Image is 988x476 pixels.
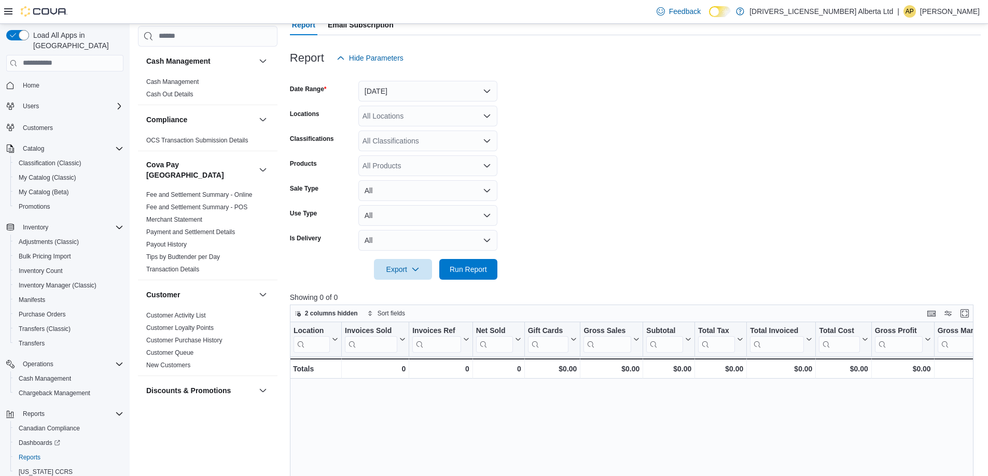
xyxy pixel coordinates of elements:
a: Reports [15,451,45,464]
span: Transfers [19,339,45,348]
span: Canadian Compliance [19,424,80,432]
span: Run Report [450,264,487,275]
div: Customer [138,309,277,376]
div: 0 [345,363,406,375]
a: Chargeback Management [15,387,94,399]
span: My Catalog (Beta) [19,188,69,196]
div: Gross Profit [875,326,923,353]
span: Purchase Orders [15,308,123,321]
button: Operations [19,358,58,370]
label: Date Range [290,85,327,93]
a: Transaction Details [146,266,199,273]
label: Use Type [290,209,317,218]
span: Users [23,102,39,110]
span: Transaction Details [146,265,199,273]
p: [PERSON_NAME] [920,5,980,18]
span: Payout History [146,240,187,249]
button: Open list of options [483,162,491,170]
input: Dark Mode [709,6,731,17]
button: Total Tax [698,326,743,353]
span: Inventory Count [15,265,123,277]
button: Operations [2,357,128,371]
button: Customer [146,290,255,300]
div: Net Sold [476,326,512,336]
button: Keyboard shortcuts [925,307,938,320]
label: Is Delivery [290,234,321,242]
span: Adjustments (Classic) [15,236,123,248]
span: Reports [23,410,45,418]
span: Inventory [19,221,123,234]
button: Cash Management [257,55,269,67]
span: Cash Out Details [146,90,193,98]
a: My Catalog (Classic) [15,171,80,184]
span: Manifests [15,294,123,306]
div: Total Tax [698,326,735,353]
button: Chargeback Management [10,386,128,400]
a: New Customers [146,362,190,369]
span: Dashboards [19,439,60,447]
div: Subtotal [646,326,683,353]
span: Inventory Manager (Classic) [19,281,96,290]
button: Sort fields [363,307,409,320]
a: Purchase Orders [15,308,70,321]
button: Gift Cards [527,326,577,353]
span: Transfers (Classic) [19,325,71,333]
button: Reports [2,407,128,421]
button: Cash Management [10,371,128,386]
span: Cash Management [15,372,123,385]
span: Transfers (Classic) [15,323,123,335]
span: 2 columns hidden [305,309,358,318]
div: Gross Sales [583,326,631,336]
div: Total Invoiced [750,326,804,353]
div: $0.00 [819,363,868,375]
button: Compliance [146,114,255,125]
span: Sort fields [378,309,405,318]
span: Purchase Orders [19,310,66,319]
button: Enter fullscreen [958,307,971,320]
span: Reports [19,453,40,461]
img: Cova [21,6,67,17]
span: Hide Parameters [349,53,403,63]
a: Promotions [15,200,54,213]
button: Cash Management [146,56,255,66]
button: Run Report [439,259,497,280]
span: Export [380,259,426,280]
span: Customer Activity List [146,311,206,320]
div: $0.00 [646,363,691,375]
a: Transfers [15,337,49,350]
span: Fee and Settlement Summary - Online [146,191,253,199]
span: Classification (Classic) [15,157,123,169]
a: Payout History [146,241,187,248]
div: Total Invoiced [750,326,804,336]
span: Customer Queue [146,349,193,357]
button: Purchase Orders [10,307,128,322]
button: Reports [19,408,49,420]
div: 0 [476,363,521,375]
button: My Catalog (Beta) [10,185,128,199]
span: Dashboards [15,437,123,449]
span: Chargeback Management [19,389,90,397]
div: $0.00 [698,363,743,375]
span: Operations [19,358,123,370]
p: | [897,5,899,18]
button: Classification (Classic) [10,156,128,170]
label: Locations [290,110,319,118]
button: All [358,230,497,251]
span: Inventory [23,223,48,232]
span: Transfers [15,337,123,350]
button: Customer [257,289,269,301]
div: Total Tax [698,326,735,336]
div: Totals [293,363,338,375]
span: Reports [19,408,123,420]
span: AP [906,5,914,18]
div: Invoices Sold [345,326,397,336]
span: Cash Management [146,78,199,86]
button: Total Cost [819,326,868,353]
span: Operations [23,360,53,368]
button: All [358,205,497,226]
button: Canadian Compliance [10,421,128,436]
a: Customer Loyalty Points [146,324,214,331]
h3: Cova Pay [GEOGRAPHIC_DATA] [146,160,255,180]
button: 2 columns hidden [290,307,362,320]
button: Users [19,100,43,112]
